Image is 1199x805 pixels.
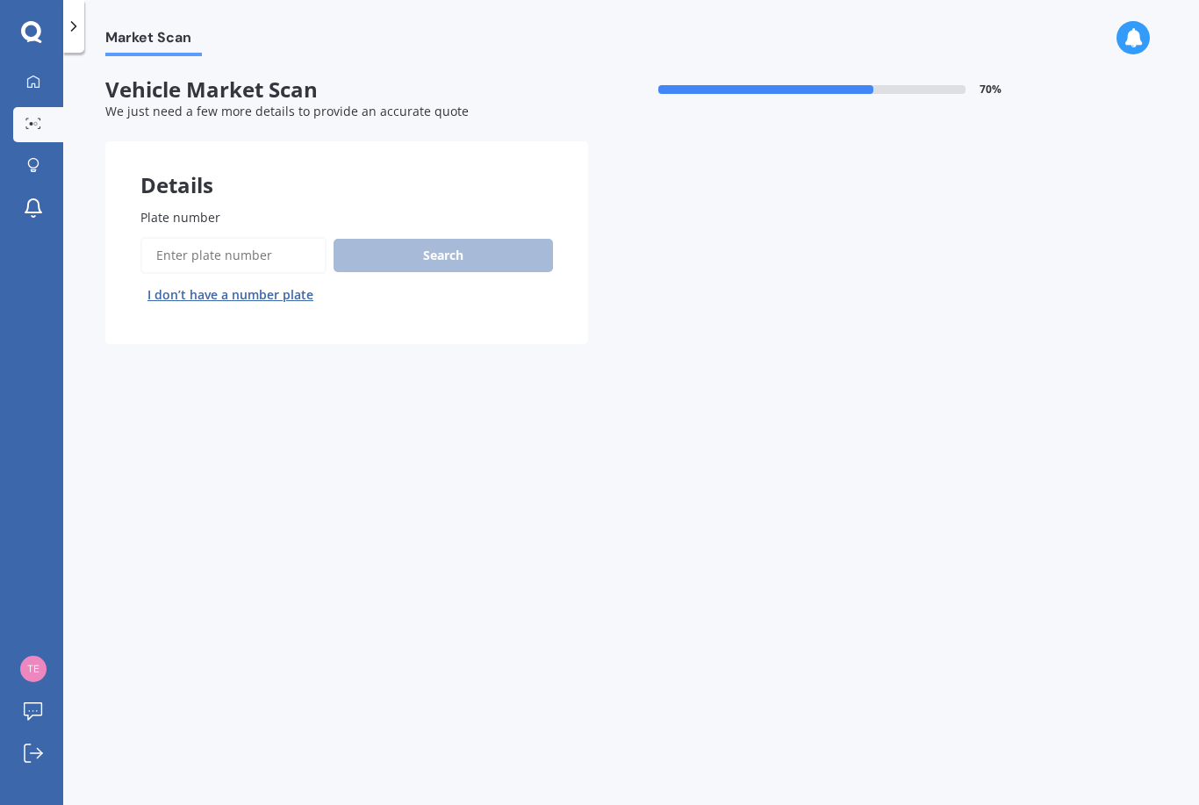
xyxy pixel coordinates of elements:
[980,83,1002,96] span: 70 %
[105,29,202,53] span: Market Scan
[105,141,588,194] div: Details
[105,103,469,119] span: We just need a few more details to provide an accurate quote
[140,237,327,274] input: Enter plate number
[105,77,588,103] span: Vehicle Market Scan
[140,209,220,226] span: Plate number
[20,656,47,682] img: 8e25a7d1ace8fd857a5f065bf5713802
[140,281,320,309] button: I don’t have a number plate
